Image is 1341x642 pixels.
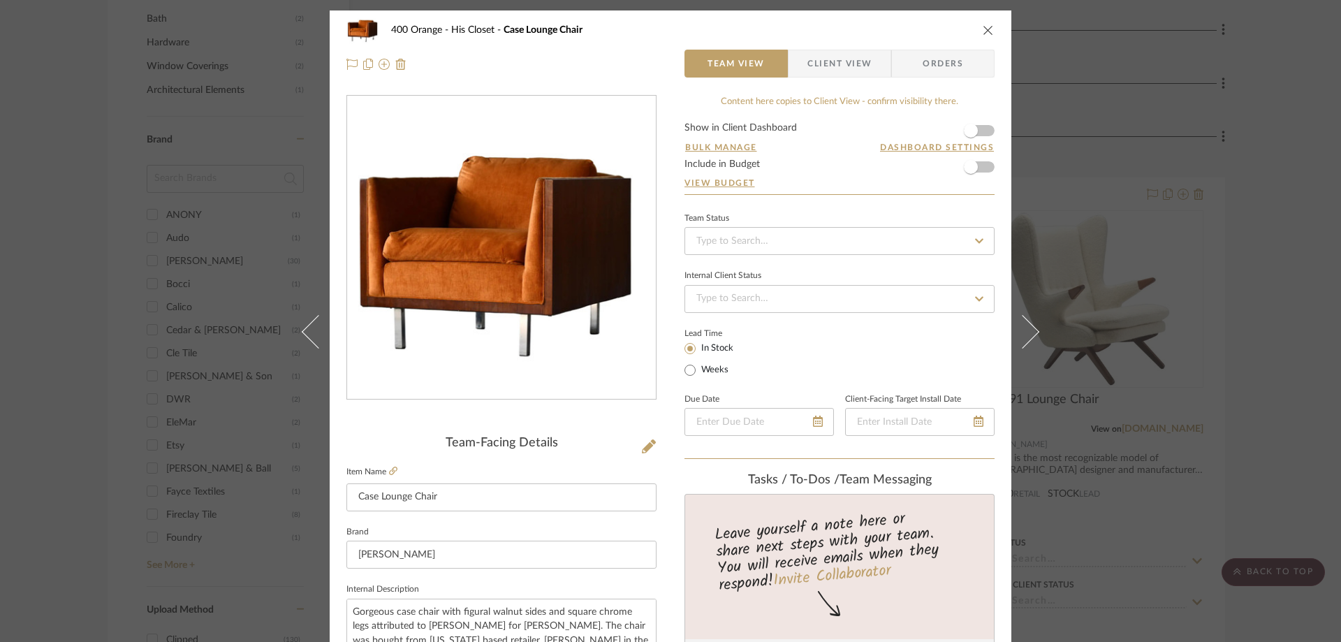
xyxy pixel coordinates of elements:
[845,396,961,403] label: Client-Facing Target Install Date
[346,586,419,593] label: Internal Description
[684,473,995,488] div: team Messaging
[451,25,504,35] span: His Closet
[982,24,995,36] button: close
[684,285,995,313] input: Type to Search…
[683,504,997,597] div: Leave yourself a note here or share next steps with your team. You will receive emails when they ...
[807,50,872,78] span: Client View
[347,120,656,376] div: 0
[684,227,995,255] input: Type to Search…
[748,474,840,486] span: Tasks / To-Dos /
[504,25,582,35] span: Case Lounge Chair
[391,25,451,35] span: 400 Orange
[772,559,892,594] a: Invite Collaborator
[698,364,728,377] label: Weeks
[684,141,758,154] button: Bulk Manage
[684,177,995,189] a: View Budget
[684,340,756,379] mat-radio-group: Select item type
[845,408,995,436] input: Enter Install Date
[347,120,656,376] img: 82bc92e5-35dc-47da-a9a4-7e3d0ab96ebe_436x436.jpg
[684,95,995,109] div: Content here copies to Client View - confirm visibility there.
[684,272,761,279] div: Internal Client Status
[684,327,756,340] label: Lead Time
[708,50,765,78] span: Team View
[346,16,380,44] img: 82bc92e5-35dc-47da-a9a4-7e3d0ab96ebe_48x40.jpg
[684,215,729,222] div: Team Status
[684,408,834,436] input: Enter Due Date
[346,541,657,569] input: Enter Brand
[684,396,719,403] label: Due Date
[907,50,979,78] span: Orders
[698,342,733,355] label: In Stock
[346,529,369,536] label: Brand
[879,141,995,154] button: Dashboard Settings
[395,59,406,70] img: Remove from project
[346,466,397,478] label: Item Name
[346,436,657,451] div: Team-Facing Details
[346,483,657,511] input: Enter Item Name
